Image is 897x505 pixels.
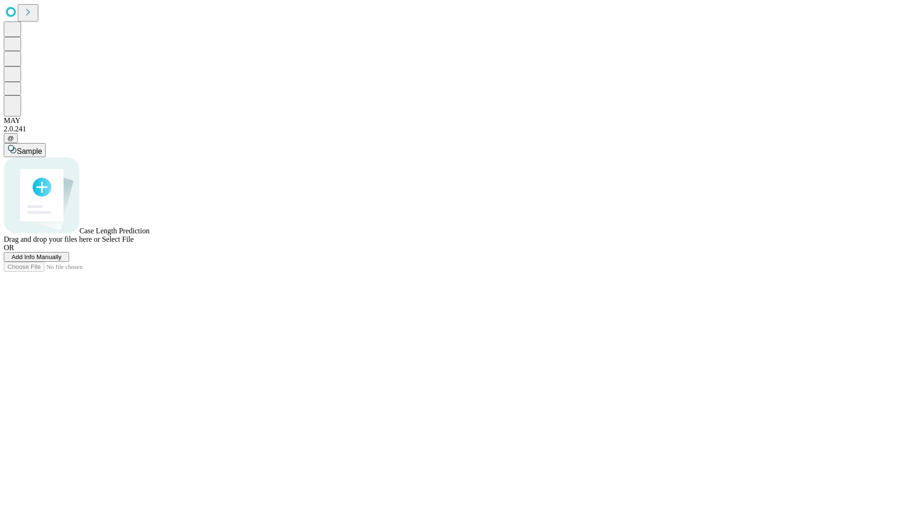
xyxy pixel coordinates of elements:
div: 2.0.241 [4,125,893,133]
span: OR [4,244,14,252]
span: Case Length Prediction [79,227,149,235]
button: Add Info Manually [4,252,69,262]
div: MAY [4,116,893,125]
span: Add Info Manually [12,253,62,260]
span: Drag and drop your files here or [4,235,100,243]
span: Sample [17,147,42,155]
button: @ [4,133,18,143]
span: Select File [102,235,134,243]
button: Sample [4,143,46,157]
span: @ [7,135,14,142]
